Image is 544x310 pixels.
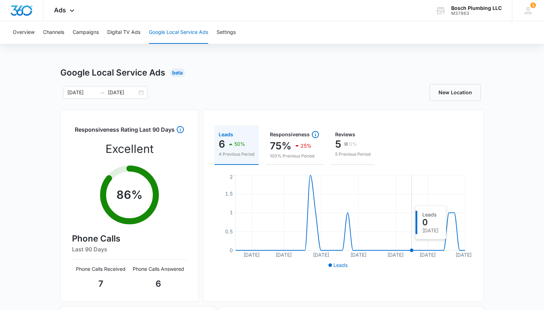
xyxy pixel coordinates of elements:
h6: Last 90 Days [72,245,187,254]
h1: Google Local Service Ads [60,66,165,79]
tspan: [DATE] [419,252,436,258]
p: 100% Previous Period [270,153,320,159]
span: Ads [54,6,66,14]
button: Settings [217,21,236,44]
div: Responsiveness [270,130,320,139]
span: Leads [333,262,347,268]
div: account id [451,11,502,16]
h4: Phone Calls [72,232,187,245]
button: Overview [13,21,35,44]
tspan: 0 [230,247,233,253]
span: 1 [530,2,536,8]
tspan: 1.5 [225,191,233,197]
p: Phone Calls Received [72,265,129,273]
div: account name [451,5,502,11]
tspan: [DATE] [387,252,404,258]
tspan: 1 [230,209,233,215]
tspan: [DATE] [276,252,292,258]
button: Campaigns [73,21,99,44]
p: 0% [349,142,357,147]
tspan: [DATE] [313,252,329,258]
tspan: [DATE] [455,252,472,258]
div: Reviews [335,132,370,137]
tspan: [DATE] [350,252,367,258]
p: 75% [270,140,291,151]
a: New Location [430,84,481,101]
span: to [99,90,105,95]
p: Excellent [105,141,153,157]
tspan: 2 [230,174,233,180]
p: Phone Calls Answered [129,265,187,273]
p: 86 % [116,186,143,203]
div: Beta [170,68,185,77]
input: End date [108,89,137,96]
tspan: 0.5 [225,228,233,234]
p: 4 Previous Period [219,151,254,157]
button: Digital TV Ads [107,21,140,44]
div: Leads [219,132,254,137]
div: notifications count [530,2,536,8]
tspan: [DATE] [243,252,260,258]
p: 50% [234,142,245,147]
button: Google Local Service Ads [149,21,208,44]
p: 5 Previous Period [335,151,370,157]
p: 5 [335,138,341,150]
span: swap-right [99,90,105,95]
p: 7 [72,278,129,290]
h3: Responsiveness Rating Last 90 Days [75,125,175,138]
p: 6 [129,278,187,290]
p: 25% [301,143,312,148]
input: Start date [67,89,97,96]
p: 6 [219,138,225,150]
button: Channels [43,21,64,44]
